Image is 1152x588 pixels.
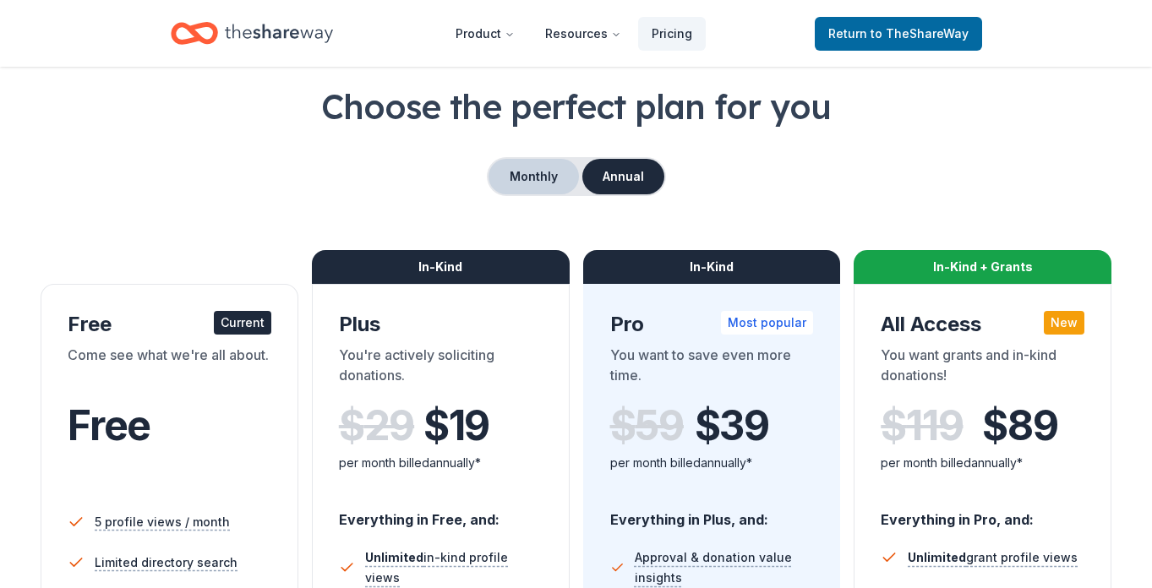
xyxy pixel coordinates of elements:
span: 5 profile views / month [95,512,230,532]
div: You want grants and in-kind donations! [881,345,1084,392]
div: In-Kind [583,250,841,284]
span: grant profile views [908,550,1078,564]
span: $ 89 [982,402,1057,449]
div: Free [68,311,271,338]
nav: Main [442,14,706,53]
span: Approval & donation value insights [635,547,814,588]
div: All Access [881,311,1084,338]
span: to TheShareWay [871,26,969,41]
div: Pro [610,311,814,338]
a: Home [171,14,333,53]
button: Monthly [489,159,579,194]
button: Product [442,17,528,51]
div: Current [214,311,271,335]
span: $ 39 [695,402,769,449]
div: You want to save even more time. [610,345,814,392]
div: Everything in Plus, and: [610,495,814,531]
span: $ 19 [423,402,489,449]
div: In-Kind + Grants [854,250,1111,284]
h1: Choose the perfect plan for you [41,83,1111,130]
button: Annual [582,159,664,194]
div: New [1044,311,1084,335]
div: per month billed annually* [881,453,1084,473]
div: Come see what we're all about. [68,345,271,392]
a: Returnto TheShareWay [815,17,982,51]
div: Everything in Pro, and: [881,495,1084,531]
button: Resources [532,17,635,51]
div: In-Kind [312,250,570,284]
div: per month billed annually* [610,453,814,473]
span: Limited directory search [95,553,237,573]
div: You're actively soliciting donations. [339,345,543,392]
div: Plus [339,311,543,338]
a: Pricing [638,17,706,51]
span: Return [828,24,969,44]
span: Unlimited [908,550,966,564]
span: in-kind profile views [365,550,508,585]
span: Free [68,400,150,450]
div: Everything in Free, and: [339,495,543,531]
div: Most popular [721,311,813,335]
div: per month billed annually* [339,453,543,473]
span: Unlimited [365,550,423,564]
